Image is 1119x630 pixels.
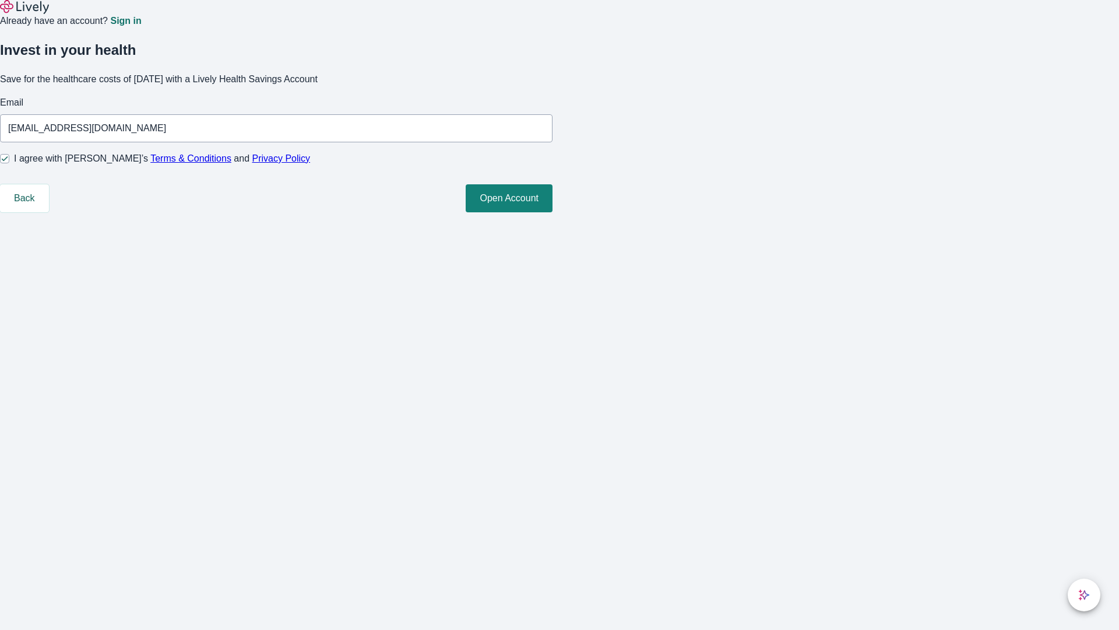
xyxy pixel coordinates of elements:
a: Privacy Policy [252,153,311,163]
span: I agree with [PERSON_NAME]’s and [14,152,310,166]
a: Terms & Conditions [150,153,231,163]
a: Sign in [110,16,141,26]
svg: Lively AI Assistant [1078,589,1090,601]
button: chat [1068,579,1100,611]
button: Open Account [466,184,553,212]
